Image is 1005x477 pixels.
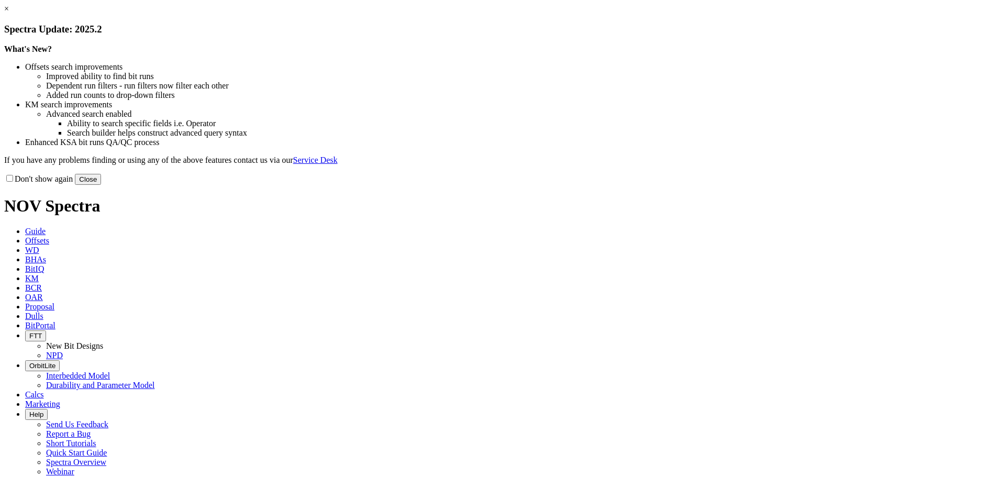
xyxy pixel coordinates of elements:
[46,420,108,429] a: Send Us Feedback
[67,128,1001,138] li: Search builder helps construct advanced query syntax
[25,100,1001,109] li: KM search improvements
[25,390,44,399] span: Calcs
[25,264,44,273] span: BitIQ
[25,312,43,320] span: Dulls
[46,467,74,476] a: Webinar
[46,371,110,380] a: Interbedded Model
[46,439,96,448] a: Short Tutorials
[25,138,1001,147] li: Enhanced KSA bit runs QA/QC process
[46,81,1001,91] li: Dependent run filters - run filters now filter each other
[25,62,1001,72] li: Offsets search improvements
[6,175,13,182] input: Don't show again
[4,156,1001,165] p: If you have any problems finding or using any of the above features contact us via our
[25,274,39,283] span: KM
[4,45,52,53] strong: What's New?
[46,341,103,350] a: New Bit Designs
[75,174,101,185] button: Close
[29,411,43,418] span: Help
[25,236,49,245] span: Offsets
[46,381,155,390] a: Durability and Parameter Model
[46,429,91,438] a: Report a Bug
[4,196,1001,216] h1: NOV Spectra
[46,91,1001,100] li: Added run counts to drop-down filters
[25,255,46,264] span: BHAs
[29,332,42,340] span: FTT
[25,400,60,408] span: Marketing
[29,362,55,370] span: OrbitLite
[67,119,1001,128] li: Ability to search specific fields i.e. Operator
[46,448,107,457] a: Quick Start Guide
[46,351,63,360] a: NPD
[25,302,54,311] span: Proposal
[25,246,39,254] span: WD
[25,321,55,330] span: BitPortal
[25,227,46,236] span: Guide
[4,24,1001,35] h3: Spectra Update: 2025.2
[25,293,43,302] span: OAR
[4,174,73,183] label: Don't show again
[4,4,9,13] a: ×
[293,156,338,164] a: Service Desk
[46,458,106,467] a: Spectra Overview
[46,109,1001,119] li: Advanced search enabled
[46,72,1001,81] li: Improved ability to find bit runs
[25,283,42,292] span: BCR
